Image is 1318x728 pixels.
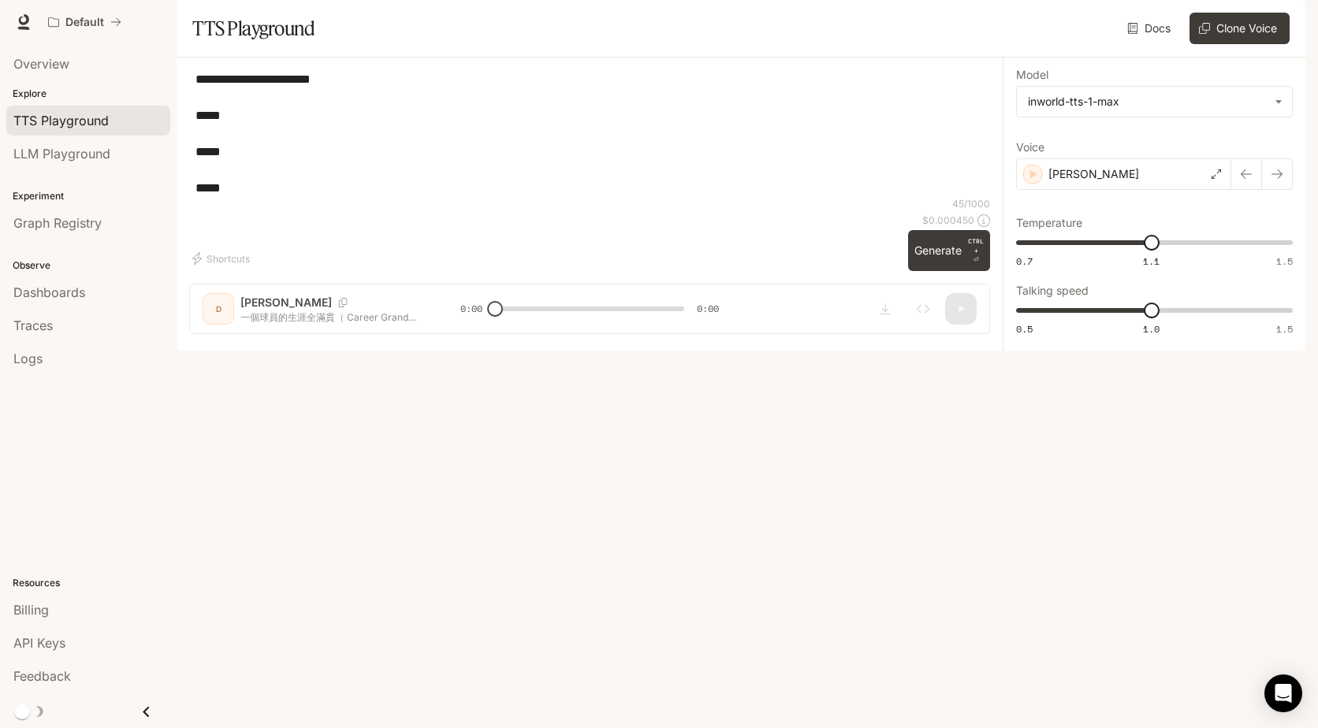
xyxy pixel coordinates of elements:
[1143,322,1160,336] span: 1.0
[65,16,104,29] p: Default
[1016,217,1082,228] p: Temperature
[1016,69,1048,80] p: Model
[41,6,128,38] button: All workspaces
[968,236,984,255] p: CTRL +
[1276,322,1293,336] span: 1.5
[1028,94,1267,110] div: inworld-tts-1-max
[1016,285,1089,296] p: Talking speed
[1276,254,1293,268] span: 1.5
[908,230,990,271] button: GenerateCTRL +⏎
[1048,166,1139,182] p: [PERSON_NAME]
[1124,13,1177,44] a: Docs
[968,236,984,265] p: ⏎
[192,13,315,44] h1: TTS Playground
[1016,142,1044,153] p: Voice
[1016,254,1033,268] span: 0.7
[189,246,256,271] button: Shortcuts
[1016,322,1033,336] span: 0.5
[1264,674,1302,712] div: Open Intercom Messenger
[952,197,990,210] p: 45 / 1000
[1190,13,1290,44] button: Clone Voice
[1017,87,1292,117] div: inworld-tts-1-max
[1143,254,1160,268] span: 1.1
